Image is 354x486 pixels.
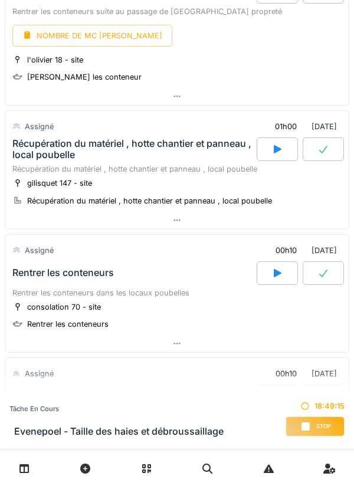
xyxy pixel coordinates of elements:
[12,163,342,175] div: Récupération du matériel , hotte chantier et panneau , local poubelle
[12,6,342,17] div: Rentrer les conteneurs suite au passage de [GEOGRAPHIC_DATA] propreté
[25,368,54,379] div: Assigné
[27,318,109,330] div: Rentrer les conteneurs
[25,121,54,132] div: Assigné
[276,368,297,379] div: 00h10
[12,287,342,298] div: Rentrer les conteneurs dans les locaux poubelles
[12,25,172,47] div: NOMBRE DE MC [PERSON_NAME]
[27,195,272,206] div: Récupération du matériel , hotte chantier et panneau , local poubelle
[27,301,101,313] div: consolation 70 - site
[25,245,54,256] div: Assigné
[14,426,224,437] h3: Evenepoel - Taille des haies et débroussaillage
[276,245,297,256] div: 00h10
[265,116,342,137] div: [DATE]
[9,404,224,414] div: Tâche en cours
[275,121,297,132] div: 01h00
[27,54,83,65] div: l'olivier 18 - site
[286,400,345,412] div: 18:49:15
[12,138,254,160] div: Récupération du matériel , hotte chantier et panneau , local poubelle
[316,422,331,431] span: Stop
[12,267,114,278] div: Rentrer les conteneurs
[265,363,342,385] div: [DATE]
[27,178,92,189] div: gilisquet 147 - site
[27,71,142,83] div: [PERSON_NAME] les conteneur
[265,239,342,261] div: [DATE]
